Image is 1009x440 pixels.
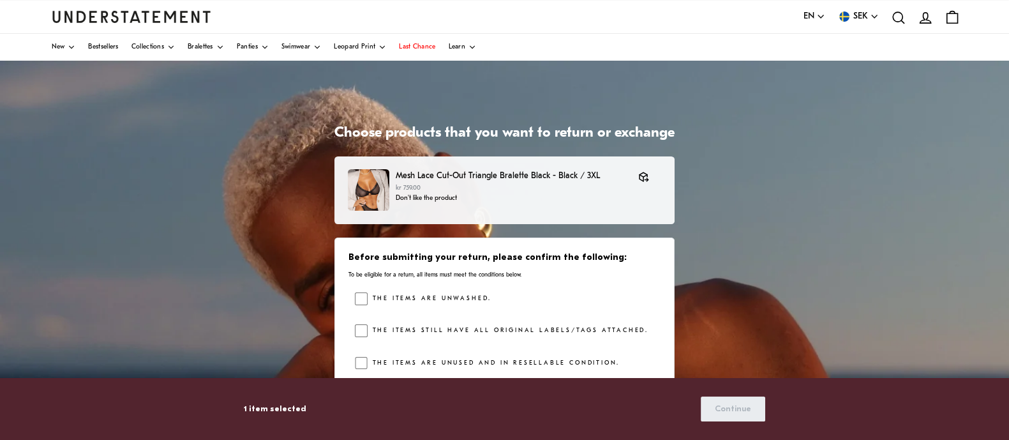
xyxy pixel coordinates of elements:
[448,44,465,50] span: Learn
[237,44,258,50] span: Panties
[396,193,625,204] p: Don't like the product
[348,271,661,279] p: To be eligible for a return, all items must meet the conditions below.
[88,44,118,50] span: Bestsellers
[399,44,435,50] span: Last Chance
[52,44,65,50] span: New
[399,34,435,61] a: Last Chance
[188,34,224,61] a: Bralettes
[368,357,620,370] label: The items are unused and in resellable condition.
[334,125,675,143] h1: Choose products that you want to return or exchange
[348,169,389,211] img: BMLT-BRA-016_491b8388-43b9-4607-88de-a8881c508d4c.jpg
[131,44,164,50] span: Collections
[334,34,386,61] a: Leopard Print
[803,10,825,24] button: EN
[396,169,625,183] p: Mesh Lace Cut-Out Triangle Bralette Black - Black / 3XL
[368,292,491,305] label: The items are unwashed.
[838,10,879,24] button: SEK
[52,11,211,22] a: Understatement Homepage
[348,252,661,264] h3: Before submitting your return, please confirm the following:
[334,44,375,50] span: Leopard Print
[281,44,310,50] span: Swimwear
[281,34,321,61] a: Swimwear
[88,34,118,61] a: Bestsellers
[131,34,175,61] a: Collections
[396,183,625,193] p: kr 759.00
[237,34,269,61] a: Panties
[368,324,648,337] label: The items still have all original labels/tags attached.
[52,34,76,61] a: New
[853,10,868,24] span: SEK
[188,44,213,50] span: Bralettes
[803,10,814,24] span: EN
[448,34,476,61] a: Learn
